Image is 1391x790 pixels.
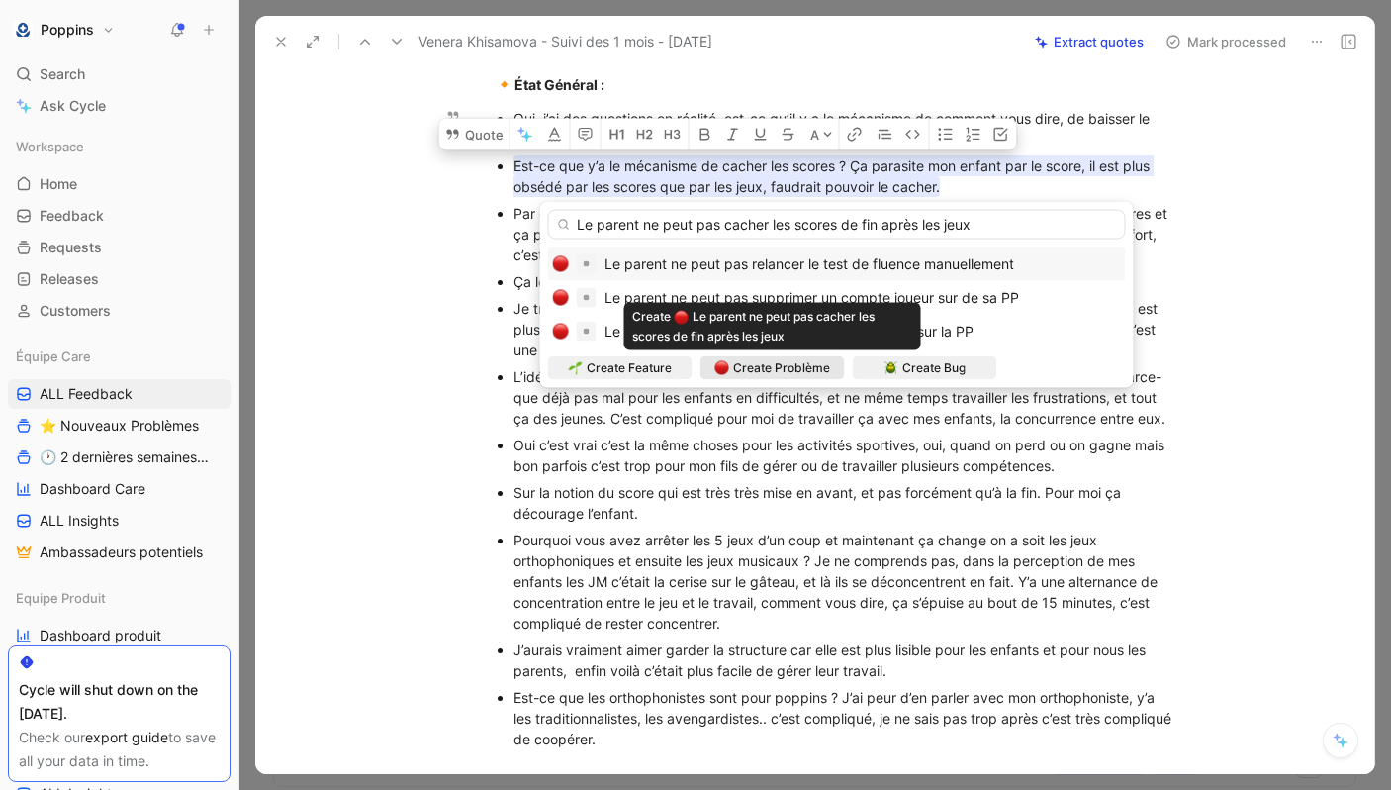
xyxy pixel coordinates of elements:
[604,289,1019,306] span: Le parent ne peut pas supprimer un compte joueur sur de sa PP
[548,210,1126,240] input: Link to feature, problème or bug
[553,290,569,306] img: 🔴
[553,256,569,272] img: 🔴
[884,361,898,375] img: 🪲
[604,323,974,340] span: Le parent ne peut pas modifier ses informations sur la PP
[587,358,672,378] span: Create Feature
[902,358,966,378] span: Create Bug
[604,255,1014,272] span: Le parent ne peut pas relancer le test de fluence manuellement
[733,358,830,378] span: Create Problème
[569,361,583,375] img: 🌱
[715,361,729,375] img: 🔴
[553,324,569,340] img: 🔴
